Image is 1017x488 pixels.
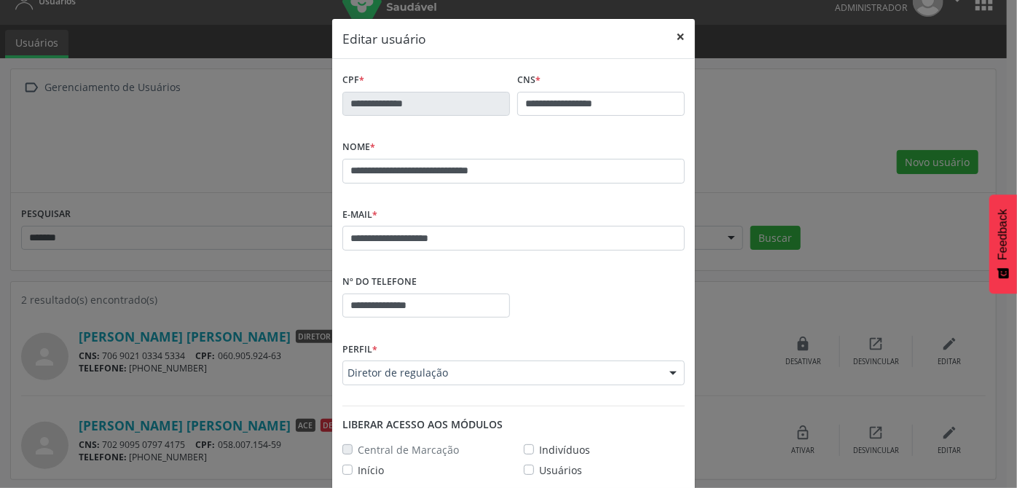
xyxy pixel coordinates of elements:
div: Liberar acesso aos módulos [342,417,685,432]
label: Início [358,463,384,478]
button: Feedback - Mostrar pesquisa [989,194,1017,294]
span: Feedback [997,209,1010,260]
label: Perfil [342,338,377,361]
label: CPF [342,69,364,92]
label: Nome [342,136,375,159]
label: Usuários [539,463,582,478]
label: CNS [517,69,541,92]
button: Close [666,19,695,55]
label: Nº do Telefone [342,271,417,294]
label: Indivíduos [539,442,590,457]
label: Central de Marcação [358,442,459,457]
span: Diretor de regulação [347,366,655,380]
h5: Editar usuário [342,29,426,48]
label: E-mail [342,204,377,227]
